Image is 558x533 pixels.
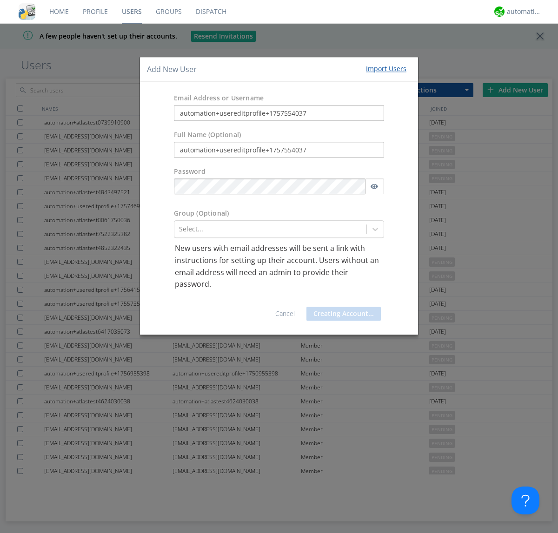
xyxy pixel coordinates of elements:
[19,3,35,20] img: cddb5a64eb264b2086981ab96f4c1ba7
[174,142,384,158] input: Julie Appleseed
[174,94,264,103] label: Email Address or Username
[174,167,206,177] label: Password
[174,105,384,121] input: e.g. email@address.com, Housekeeping1
[174,209,229,218] label: Group (Optional)
[147,64,197,75] h4: Add New User
[507,7,542,16] div: automation+atlas
[174,131,241,140] label: Full Name (Optional)
[175,243,383,290] p: New users with email addresses will be sent a link with instructions for setting up their account...
[275,309,295,318] a: Cancel
[366,64,406,73] div: Import Users
[494,7,505,17] img: d2d01cd9b4174d08988066c6d424eccd
[306,307,381,321] button: Creating Account...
